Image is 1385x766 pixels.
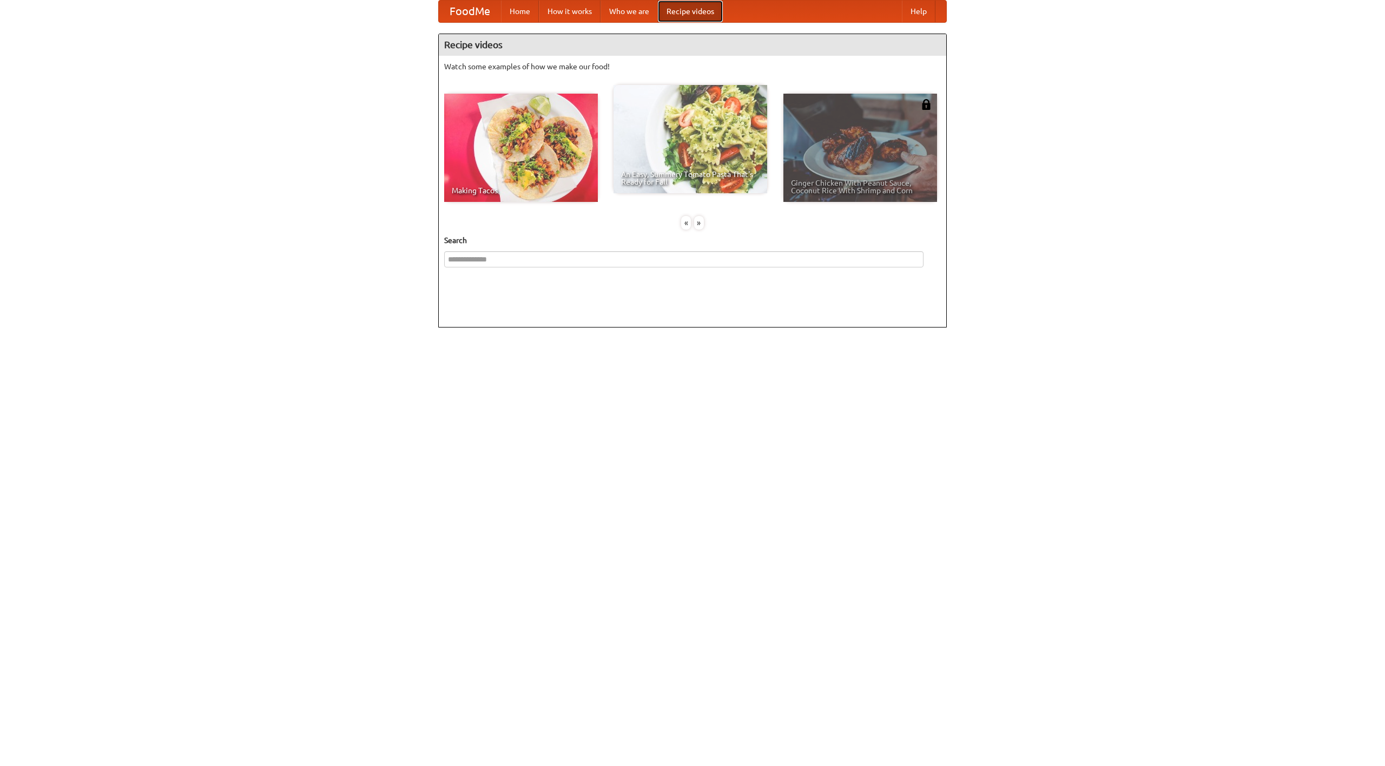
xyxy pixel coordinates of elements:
a: Recipe videos [658,1,723,22]
div: « [681,216,691,230]
span: Making Tacos [452,187,590,194]
span: An Easy, Summery Tomato Pasta That's Ready for Fall [621,171,760,186]
a: Help [902,1,935,22]
a: FoodMe [439,1,501,22]
h4: Recipe videos [439,34,946,56]
a: Home [501,1,539,22]
a: How it works [539,1,601,22]
p: Watch some examples of how we make our food! [444,61,941,72]
a: Making Tacos [444,94,598,202]
img: 483408.png [921,99,932,110]
a: Who we are [601,1,658,22]
h5: Search [444,235,941,246]
a: An Easy, Summery Tomato Pasta That's Ready for Fall [614,85,767,193]
div: » [694,216,704,230]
